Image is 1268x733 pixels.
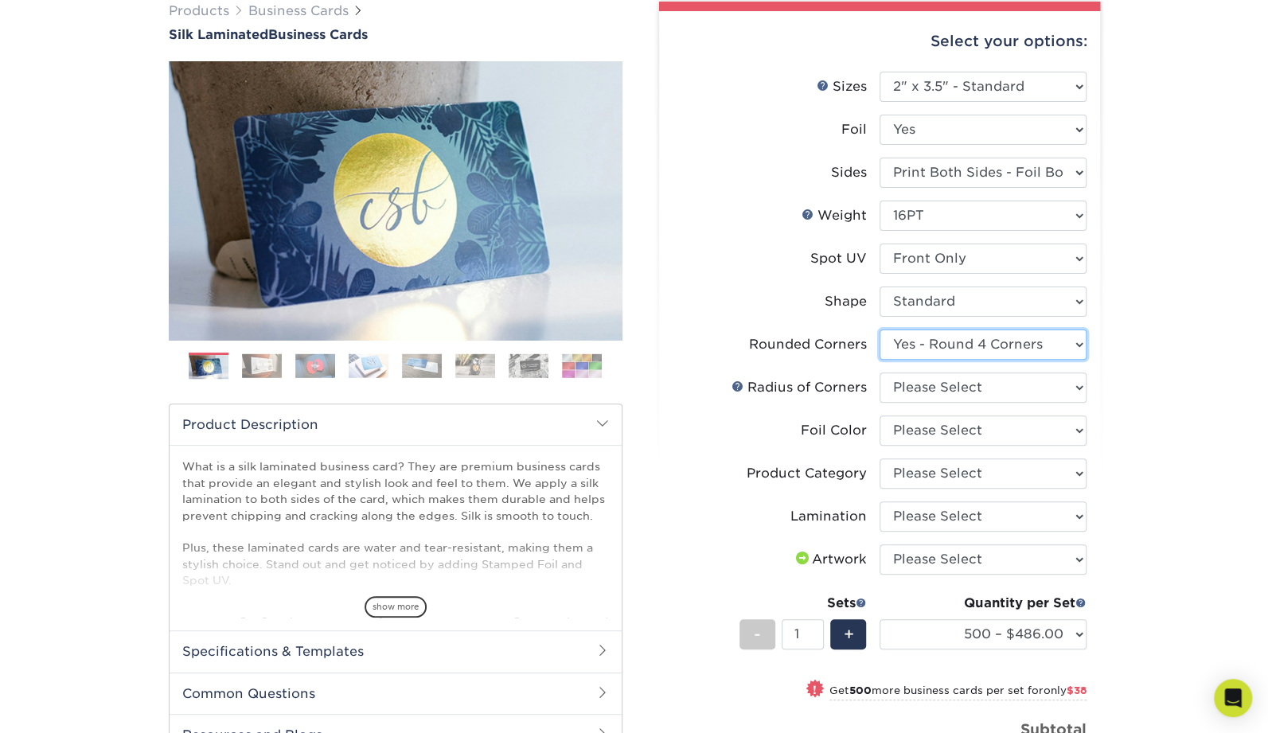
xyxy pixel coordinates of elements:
div: Weight [802,206,867,225]
div: Radius of Corners [732,378,867,397]
img: Business Cards 03 [295,353,335,378]
h2: Product Description [170,404,622,445]
span: + [843,622,853,646]
span: $38 [1067,684,1087,696]
a: Business Cards [248,3,349,18]
div: Select your options: [672,11,1087,72]
a: Silk LaminatedBusiness Cards [169,27,622,42]
div: Sizes [817,77,867,96]
div: Artwork [793,550,867,569]
div: Foil [841,120,867,139]
img: Business Cards 01 [189,347,228,387]
span: Silk Laminated [169,27,268,42]
div: Sets [739,594,867,613]
a: Products [169,3,229,18]
img: Business Cards 07 [509,353,548,378]
strong: 500 [849,684,872,696]
h1: Business Cards [169,27,622,42]
div: Open Intercom Messenger [1214,679,1252,717]
div: Lamination [790,507,867,526]
h2: Common Questions [170,673,622,714]
div: Shape [825,292,867,311]
img: Business Cards 06 [455,353,495,378]
img: Business Cards 04 [349,353,388,378]
div: Quantity per Set [880,594,1087,613]
img: Business Cards 08 [562,353,602,378]
p: What is a silk laminated business card? They are premium business cards that provide an elegant a... [182,458,609,718]
div: Spot UV [810,249,867,268]
div: Foil Color [801,421,867,440]
div: Rounded Corners [749,335,867,354]
span: - [754,622,761,646]
h2: Specifications & Templates [170,630,622,672]
span: ! [813,681,817,698]
div: Sides [831,163,867,182]
span: show more [365,596,427,618]
div: Product Category [747,464,867,483]
span: only [1044,684,1087,696]
iframe: Google Customer Reviews [4,684,135,727]
img: Business Cards 02 [242,353,282,378]
img: Business Cards 05 [402,353,442,378]
small: Get more business cards per set for [829,684,1087,700]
